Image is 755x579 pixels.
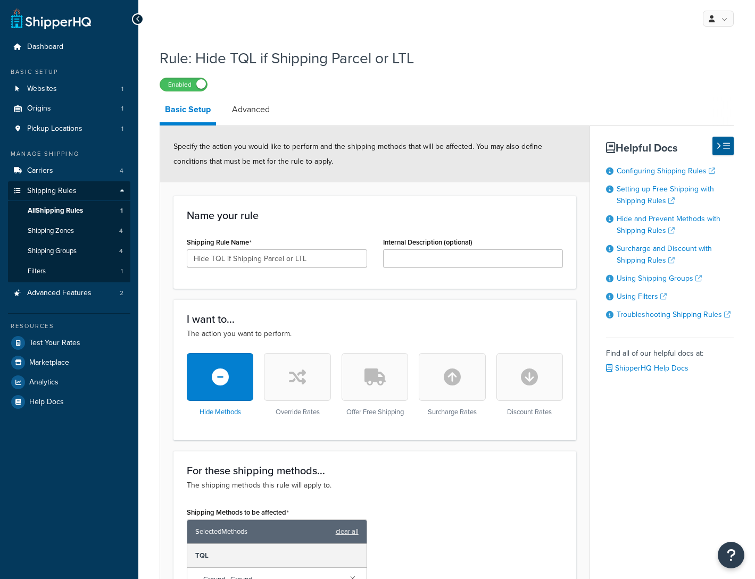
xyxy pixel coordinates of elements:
[617,309,731,320] a: Troubleshooting Shipping Rules
[28,206,83,215] span: All Shipping Rules
[8,353,130,372] a: Marketplace
[29,358,69,367] span: Marketplace
[718,542,744,568] button: Open Resource Center
[617,183,714,206] a: Setting up Free Shipping with Shipping Rules
[8,119,130,139] a: Pickup Locations1
[187,353,253,416] div: Hide Methods
[28,267,46,276] span: Filters
[29,398,64,407] span: Help Docs
[160,97,216,125] a: Basic Setup
[8,373,130,392] a: Analytics
[28,247,77,256] span: Shipping Groups
[187,508,289,517] label: Shipping Methods to be affected
[27,85,57,94] span: Websites
[8,161,130,181] li: Carriers
[617,243,712,266] a: Surcharge and Discount with Shipping Rules
[8,119,130,139] li: Pickup Locations
[8,322,130,331] div: Resources
[8,241,130,261] a: Shipping Groups4
[617,273,702,284] a: Using Shipping Groups
[617,213,720,236] a: Hide and Prevent Methods with Shipping Rules
[121,124,123,133] span: 1
[8,79,130,99] a: Websites1
[119,226,123,236] span: 4
[264,353,330,416] div: Override Rates
[606,338,734,376] div: Find all of our helpful docs at:
[8,283,130,303] a: Advanced Features2
[8,221,130,241] li: Shipping Zones
[712,137,734,155] button: Hide Help Docs
[27,43,63,52] span: Dashboard
[119,247,123,256] span: 4
[606,363,688,374] a: ShipperHQ Help Docs
[173,141,542,167] span: Specify the action you would like to perform and the shipping methods that will be affected. You ...
[496,353,563,416] div: Discount Rates
[8,79,130,99] li: Websites
[29,378,59,387] span: Analytics
[8,161,130,181] a: Carriers4
[227,97,275,122] a: Advanced
[187,209,563,221] h3: Name your rule
[8,181,130,201] a: Shipping Rules
[27,104,51,113] span: Origins
[27,166,53,175] span: Carriers
[8,37,130,57] a: Dashboard
[121,267,123,276] span: 1
[187,544,367,568] div: TQL
[120,166,123,175] span: 4
[27,187,77,196] span: Shipping Rules
[8,181,130,282] li: Shipping Rules
[419,353,485,416] div: Surcharge Rates
[120,289,123,298] span: 2
[8,333,130,353] a: Test Your Rates
[8,68,130,77] div: Basic Setup
[195,524,330,539] span: Selected Methods
[8,201,130,221] a: AllShipping Rules1
[617,165,715,177] a: Configuring Shipping Rules
[8,221,130,241] a: Shipping Zones4
[8,241,130,261] li: Shipping Groups
[28,226,74,236] span: Shipping Zones
[160,78,207,91] label: Enabled
[8,99,130,119] li: Origins
[187,480,563,491] p: The shipping methods this rule will apply to.
[336,524,359,539] a: clear all
[8,149,130,158] div: Manage Shipping
[187,313,563,325] h3: I want to...
[8,262,130,281] li: Filters
[187,465,563,476] h3: For these shipping methods...
[8,99,130,119] a: Origins1
[27,124,82,133] span: Pickup Locations
[121,85,123,94] span: 1
[8,392,130,412] a: Help Docs
[606,142,734,154] h3: Helpful Docs
[342,353,408,416] div: Offer Free Shipping
[27,289,92,298] span: Advanced Features
[187,238,252,247] label: Shipping Rule Name
[8,262,130,281] a: Filters1
[160,48,720,69] h1: Rule: Hide TQL if Shipping Parcel or LTL
[121,104,123,113] span: 1
[8,283,130,303] li: Advanced Features
[120,206,123,215] span: 1
[383,238,472,246] label: Internal Description (optional)
[29,339,80,348] span: Test Your Rates
[617,291,667,302] a: Using Filters
[187,328,563,340] p: The action you want to perform.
